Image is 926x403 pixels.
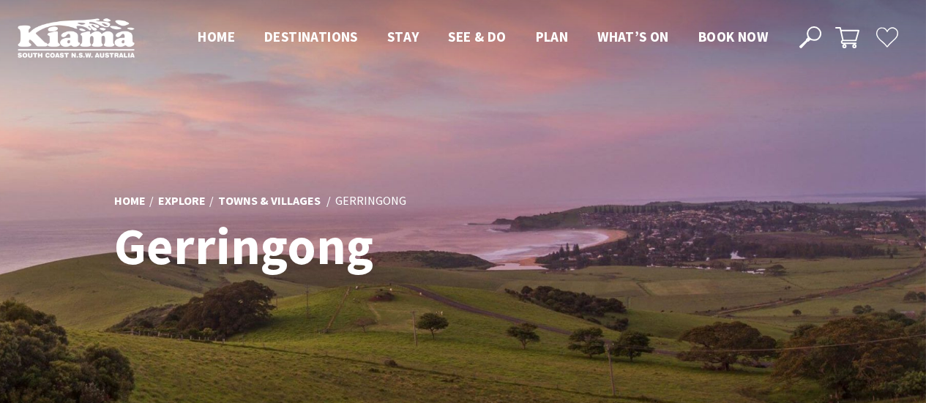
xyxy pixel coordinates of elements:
span: See & Do [448,28,506,45]
span: Destinations [264,28,358,45]
nav: Main Menu [183,26,783,50]
span: Home [198,28,235,45]
a: Explore [158,193,206,209]
a: Towns & Villages [218,193,321,209]
span: Stay [387,28,419,45]
h1: Gerringong [114,218,528,274]
img: Kiama Logo [18,18,135,58]
span: What’s On [597,28,669,45]
li: Gerringong [335,192,406,211]
a: Home [114,193,146,209]
span: Book now [698,28,768,45]
span: Plan [536,28,569,45]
